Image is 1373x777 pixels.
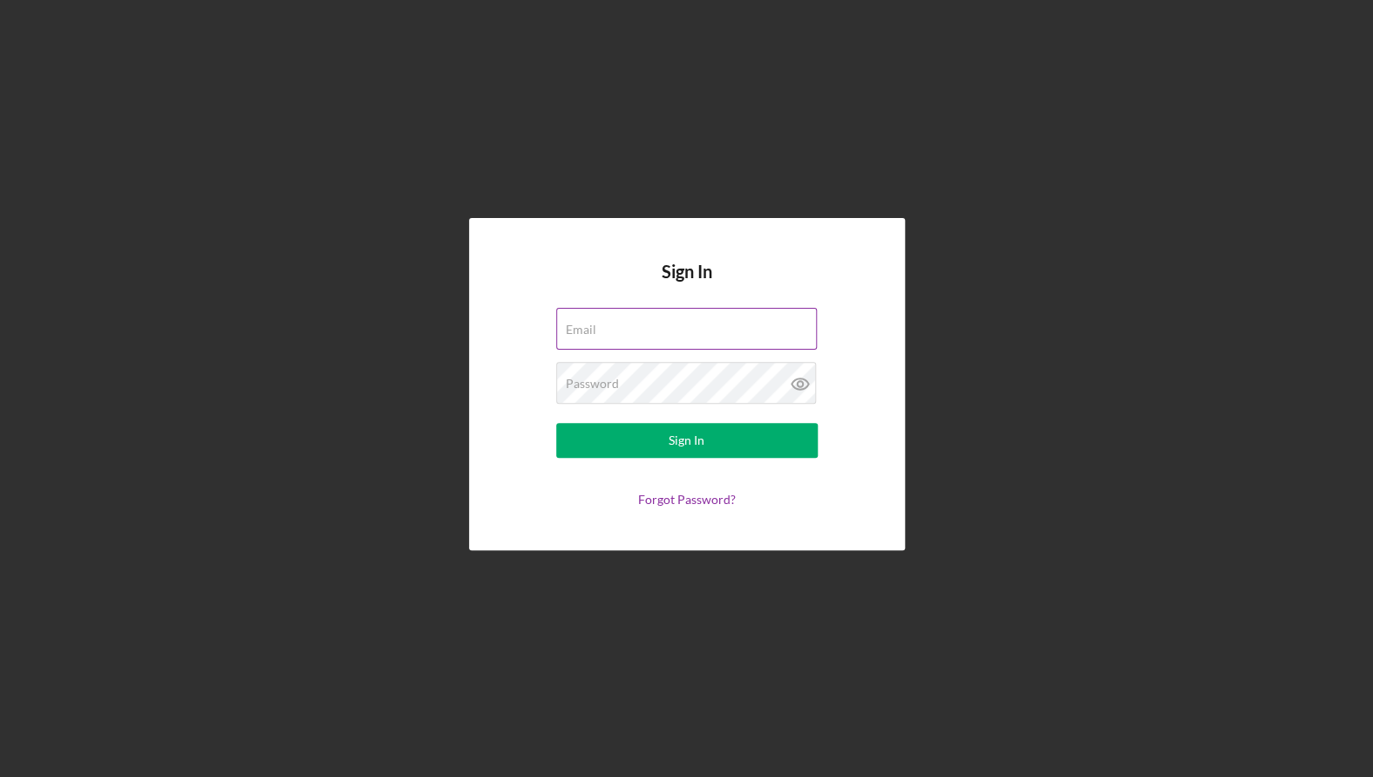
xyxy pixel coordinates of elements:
button: Sign In [556,423,818,458]
div: Sign In [669,423,704,458]
label: Email [566,323,596,337]
a: Forgot Password? [638,492,736,507]
h4: Sign In [662,262,712,308]
label: Password [566,377,619,391]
